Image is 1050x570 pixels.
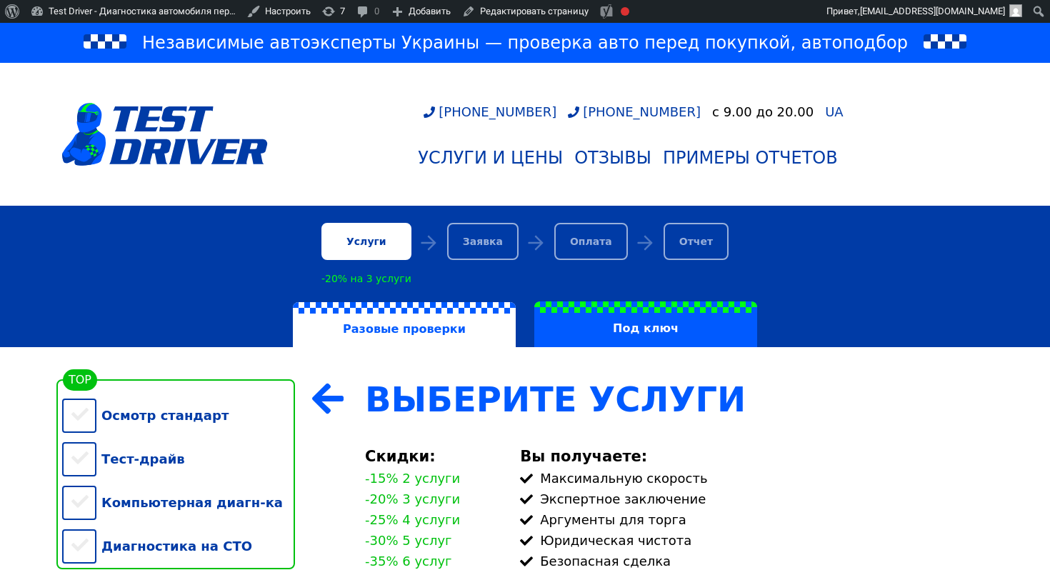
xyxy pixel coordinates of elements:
span: UA [825,104,844,119]
div: -30% 5 услуг [365,533,460,548]
label: Разовые проверки [293,302,516,348]
div: -35% 6 услуг [365,554,460,569]
span: [EMAIL_ADDRESS][DOMAIN_NAME] [860,6,1005,16]
img: logotype [62,103,268,166]
div: Осмотр стандарт [62,394,295,437]
a: Примеры отчетов [657,142,844,174]
div: Отзывы [574,148,651,168]
div: -20% на 3 услуги [321,273,411,284]
div: Выберите Услуги [365,379,988,419]
div: -15% 2 услуги [365,471,460,486]
div: Диагностика на СТО [62,524,295,568]
a: [PHONE_NUMBER] [424,104,556,119]
div: Заявка [447,223,519,260]
div: Скидки: [365,448,503,465]
div: Безопасная сделка [520,554,988,569]
div: Максимальную скорость [520,471,988,486]
label: Под ключ [534,301,757,347]
div: Отчет [664,223,729,260]
div: Тест-драйв [62,437,295,481]
a: Под ключ [525,301,766,347]
a: Отзывы [569,142,657,174]
div: -25% 4 услуги [365,512,460,527]
div: Оплата [554,223,628,260]
div: Аргументы для торга [520,512,988,527]
div: Вы получаете: [520,448,988,465]
div: Компьютерная диагн-ка [62,481,295,524]
div: Услуги [321,223,411,260]
div: Услуги и цены [418,148,563,168]
div: Юридическая чистота [520,533,988,548]
span: Независимые автоэксперты Украины — проверка авто перед покупкой, автоподбор [142,31,908,54]
div: -20% 3 услуги [365,491,460,506]
a: [PHONE_NUMBER] [568,104,701,119]
div: c 9.00 до 20.00 [712,104,814,119]
a: Услуги и цены [412,142,569,174]
div: Примеры отчетов [663,148,838,168]
div: Экспертное заключение [520,491,988,506]
a: UA [825,106,844,119]
div: Фокусная ключевая фраза не установлена [621,7,629,16]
